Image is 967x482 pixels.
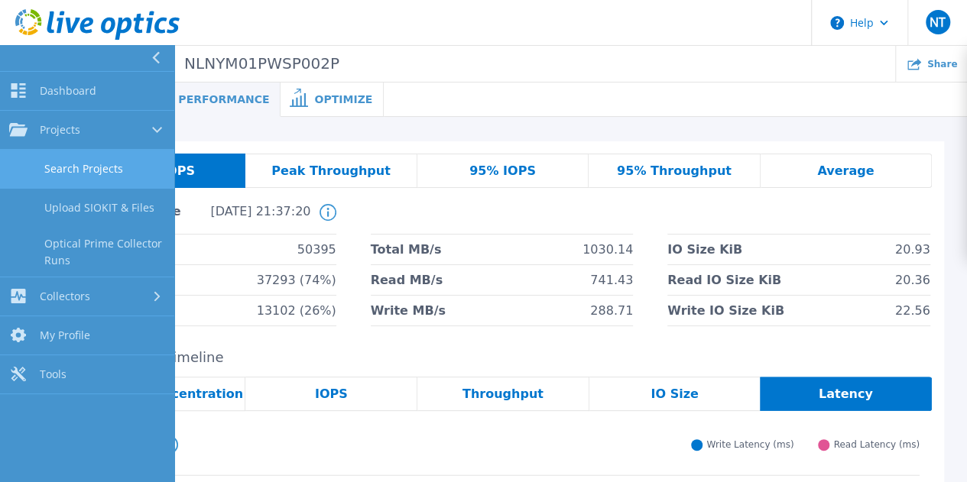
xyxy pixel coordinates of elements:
span: Peak Throughput [271,165,391,177]
span: Performance [178,94,269,105]
span: 95% IOPS [469,165,536,177]
span: Throughput [462,388,544,400]
span: [DATE] 21:37:20 [192,204,310,234]
span: 20.93 [895,235,930,264]
span: Read MB/s [371,265,443,295]
span: 288.71 [590,296,633,325]
span: IOPS [315,388,348,400]
span: 95% Throughput [617,165,732,177]
span: Dashboard [40,84,96,98]
span: 1030.14 [582,235,633,264]
span: Read IO Size KiB [667,265,781,295]
span: 37293 (74%) [257,265,336,295]
span: Average [817,165,874,177]
span: Total MB/s [371,235,442,264]
span: 20.36 [895,265,930,295]
span: Optimize [314,94,372,105]
span: 50395 [297,235,336,264]
span: Collectors [40,290,90,303]
span: Write IO Size KiB [667,296,784,325]
span: 13102 (26%) [257,296,336,325]
span: Write Latency (ms) [706,439,793,451]
span: Read Latency (ms) [833,439,920,451]
p: PowerStore [73,55,339,73]
h2: Performance Timeline [73,350,932,366]
span: NLNYM01PWSP002P [174,55,339,73]
span: Latency [819,388,873,400]
span: Write MB/s [371,296,446,325]
span: My Profile [40,328,90,342]
span: Share [927,60,957,69]
span: IO Size KiB [667,235,742,264]
span: 22.56 [895,296,930,325]
span: 741.43 [590,265,633,295]
span: IO Size [651,388,698,400]
span: Tools [40,367,67,381]
span: Projects [40,123,80,137]
span: NT [930,16,946,28]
